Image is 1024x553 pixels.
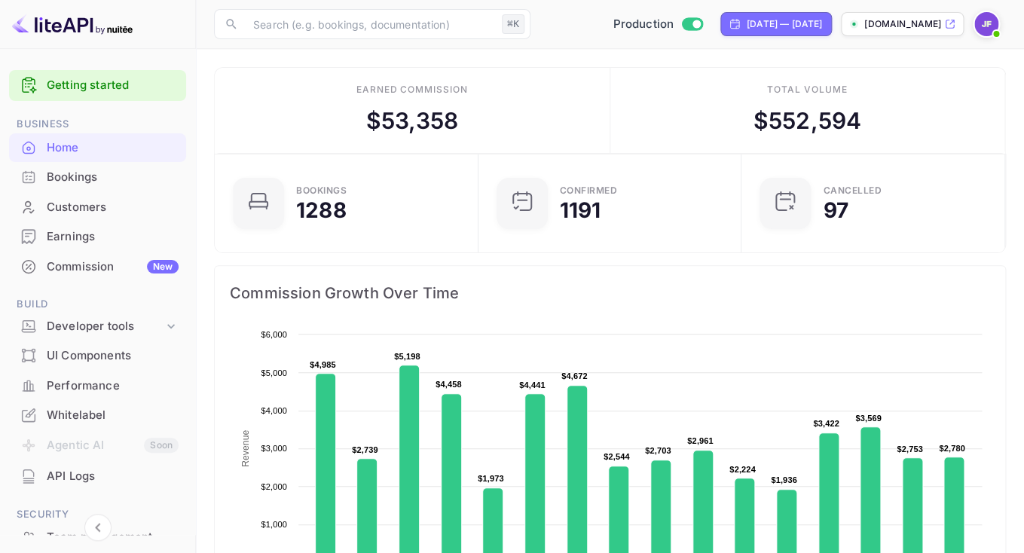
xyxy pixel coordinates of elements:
[47,318,164,335] div: Developer tools
[261,444,287,453] text: $3,000
[296,200,347,221] div: 1288
[296,186,347,195] div: Bookings
[9,506,186,523] span: Security
[47,529,179,546] div: Team management
[753,104,861,138] div: $ 552,594
[9,133,186,161] a: Home
[560,186,618,195] div: Confirmed
[9,163,186,191] a: Bookings
[47,169,179,186] div: Bookings
[147,260,179,273] div: New
[823,200,848,221] div: 97
[9,222,186,252] div: Earnings
[9,222,186,250] a: Earnings
[366,104,458,138] div: $ 53,358
[767,83,848,96] div: Total volume
[9,70,186,101] div: Getting started
[9,341,186,369] a: UI Components
[9,371,186,399] a: Performance
[9,116,186,133] span: Business
[47,228,179,246] div: Earnings
[261,520,287,529] text: $1,000
[261,330,287,339] text: $6,000
[9,401,186,430] div: Whitelabel
[9,313,186,340] div: Developer tools
[9,371,186,401] div: Performance
[47,377,179,395] div: Performance
[9,252,186,280] a: CommissionNew
[352,445,378,454] text: $2,739
[604,452,630,461] text: $2,544
[47,199,179,216] div: Customers
[747,17,822,31] div: [DATE] — [DATE]
[47,347,179,365] div: UI Components
[613,16,674,33] span: Production
[771,475,797,484] text: $1,936
[244,9,496,39] input: Search (e.g. bookings, documentation)
[9,523,186,551] a: Team management
[356,83,468,96] div: Earned commission
[560,200,601,221] div: 1191
[394,352,420,361] text: $5,198
[729,465,756,474] text: $2,224
[230,281,990,305] span: Commission Growth Over Time
[864,17,941,31] p: [DOMAIN_NAME]
[974,12,998,36] img: Jenny Frimer
[645,446,671,455] text: $2,703
[47,468,179,485] div: API Logs
[478,474,504,483] text: $1,973
[897,445,923,454] text: $2,753
[519,380,546,390] text: $4,441
[9,296,186,313] span: Build
[607,16,708,33] div: Switch to Sandbox mode
[261,482,287,491] text: $2,000
[9,462,186,490] a: API Logs
[9,252,186,282] div: CommissionNew
[12,12,133,36] img: LiteAPI logo
[310,360,336,369] text: $4,985
[9,401,186,429] a: Whitelabel
[9,163,186,192] div: Bookings
[47,258,179,276] div: Commission
[240,429,251,466] text: Revenue
[561,371,588,380] text: $4,672
[436,380,462,389] text: $4,458
[823,186,882,195] div: CANCELLED
[84,514,112,541] button: Collapse navigation
[47,139,179,157] div: Home
[9,341,186,371] div: UI Components
[261,368,287,377] text: $5,000
[9,462,186,491] div: API Logs
[502,14,524,34] div: ⌘K
[9,133,186,163] div: Home
[47,407,179,424] div: Whitelabel
[813,419,839,428] text: $3,422
[939,444,965,453] text: $2,780
[9,193,186,221] a: Customers
[855,414,882,423] text: $3,569
[47,77,179,94] a: Getting started
[9,193,186,222] div: Customers
[687,436,714,445] text: $2,961
[261,406,287,415] text: $4,000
